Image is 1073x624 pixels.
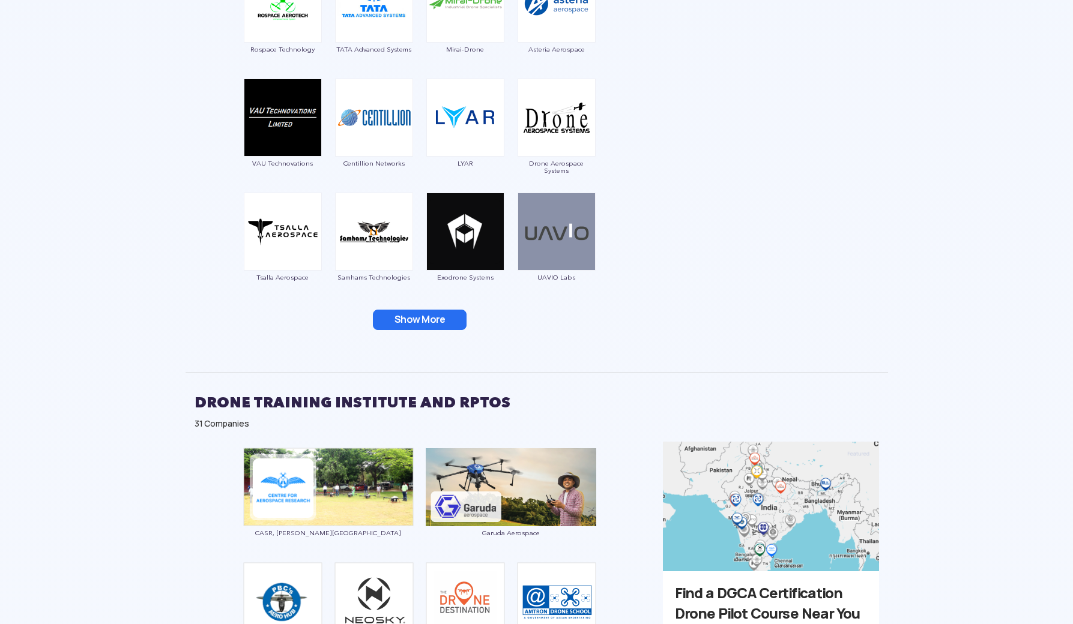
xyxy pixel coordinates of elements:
[243,274,322,281] span: Tsalla Aerospace
[334,46,414,53] span: TATA Advanced Systems
[334,274,414,281] span: Samhams Technologies
[675,583,867,624] h3: Find a DGCA Certification Drone Pilot Course Near You
[426,46,505,53] span: Mirai-Drone
[426,193,504,271] img: img_exodrone.png
[426,481,596,536] a: Garuda Aerospace
[426,160,505,167] span: LYAR
[243,481,414,537] a: CASR, [PERSON_NAME][GEOGRAPHIC_DATA]
[243,448,414,526] img: ic_annauniversity_block.png
[244,193,322,271] img: ic_tsalla.png
[426,274,505,281] span: Exodrone Systems
[243,112,322,167] a: VAU Technovations
[334,112,414,167] a: Centillion Networks
[518,79,596,157] img: ic_droneaerospace.png
[335,79,413,157] img: ic_centillion.png
[373,310,467,330] button: Show More
[426,448,596,526] img: ic_garudarpto_eco.png
[426,529,596,536] span: Garuda Aerospace
[195,418,879,430] div: 31 Companies
[426,79,504,157] img: img_lyar.png
[426,112,505,167] a: LYAR
[518,193,596,271] img: img_uavio.png
[243,226,322,281] a: Tsalla Aerospace
[663,442,879,571] img: bg_advert_training_sidebar.png
[517,274,596,281] span: UAVIO Labs
[243,529,414,536] span: CASR, [PERSON_NAME][GEOGRAPHIC_DATA]
[517,46,596,53] span: Asteria Aerospace
[334,160,414,167] span: Centillion Networks
[334,226,414,281] a: Samhams Technologies
[335,193,413,271] img: ic_samhams.png
[195,388,879,418] h2: DRONE TRAINING INSTITUTE AND RPTOS
[243,160,322,167] span: VAU Technovations
[244,79,322,157] img: img_vau.png
[243,46,322,53] span: Rospace Technology
[517,160,596,174] span: Drone Aerospace Systems
[517,226,596,281] a: UAVIO Labs
[426,226,505,281] a: Exodrone Systems
[517,112,596,174] a: Drone Aerospace Systems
